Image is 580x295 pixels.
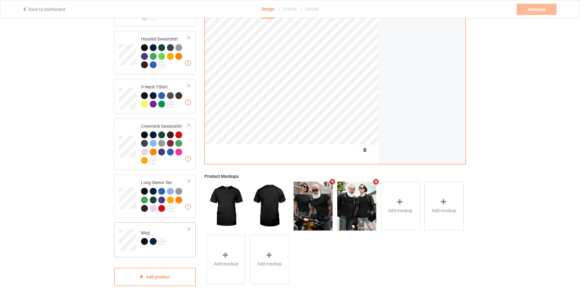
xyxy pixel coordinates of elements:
[114,118,196,170] div: Crewneck Sweatshirt
[207,235,246,284] div: Add mockup
[250,235,289,284] div: Add mockup
[337,182,376,230] img: regular.jpg
[114,79,196,114] div: V-Neck T-Shirt
[150,157,157,164] img: svg+xml;base64,PD94bWwgdmVyc2lvbj0iMS4wIiBlbmNvZGluZz0iVVRGLTgiPz4KPHN2ZyB3aWR0aD0iMjJweCIgaGVpZ2...
[372,178,380,185] i: Remove mockup
[141,230,165,245] div: Mug
[22,7,65,12] a: Back to dashboard
[114,174,196,218] div: Long Sleeve Tee
[114,222,196,257] div: Mug
[185,60,191,66] img: exclamation icon
[305,0,319,18] div: Details
[329,178,336,185] i: Remove mockup
[294,182,333,230] img: regular.jpg
[185,99,191,105] img: exclamation icon
[257,261,282,267] span: Add mockup
[114,268,196,286] div: Add product
[185,156,191,162] img: exclamation icon
[167,101,174,108] img: svg+xml;base64,PD94bWwgdmVyc2lvbj0iMS4wIiBlbmNvZGluZz0iVVRGLTgiPz4KPHN2ZyB3aWR0aD0iMjJweCIgaGVpZ2...
[214,261,238,267] span: Add mockup
[141,123,188,164] div: Crewneck Sweatshirt
[167,205,174,212] img: svg+xml;base64,PD94bWwgdmVyc2lvbj0iMS4wIiBlbmNvZGluZz0iVVRGLTgiPz4KPHN2ZyB3aWR0aD0iMjJweCIgaGVpZ2...
[185,204,191,210] img: exclamation icon
[204,173,466,179] div: Product Mockups
[158,62,165,69] img: svg+xml;base64,PD94bWwgdmVyc2lvbj0iMS4wIiBlbmNvZGluZz0iVVRGLTgiPz4KPHN2ZyB3aWR0aD0iMjJweCIgaGVpZ2...
[388,207,412,214] span: Add mockup
[432,207,456,214] span: Add mockup
[261,0,275,18] div: Design
[141,179,188,212] div: Long Sleeve Tee
[141,84,188,107] div: V-Neck T-Shirt
[158,238,165,245] img: svg+xml;base64,PD94bWwgdmVyc2lvbj0iMS4wIiBlbmNvZGluZz0iVVRGLTgiPz4KPHN2ZyB3aWR0aD0iMjJweCIgaGVpZ2...
[207,182,246,230] img: regular.jpg
[141,36,188,68] div: Hooded Sweatshirt
[424,182,464,231] div: Add mockup
[250,182,289,230] img: regular.jpg
[283,0,297,18] div: Pricing
[381,182,420,231] div: Add mockup
[114,31,196,74] div: Hooded Sweatshirt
